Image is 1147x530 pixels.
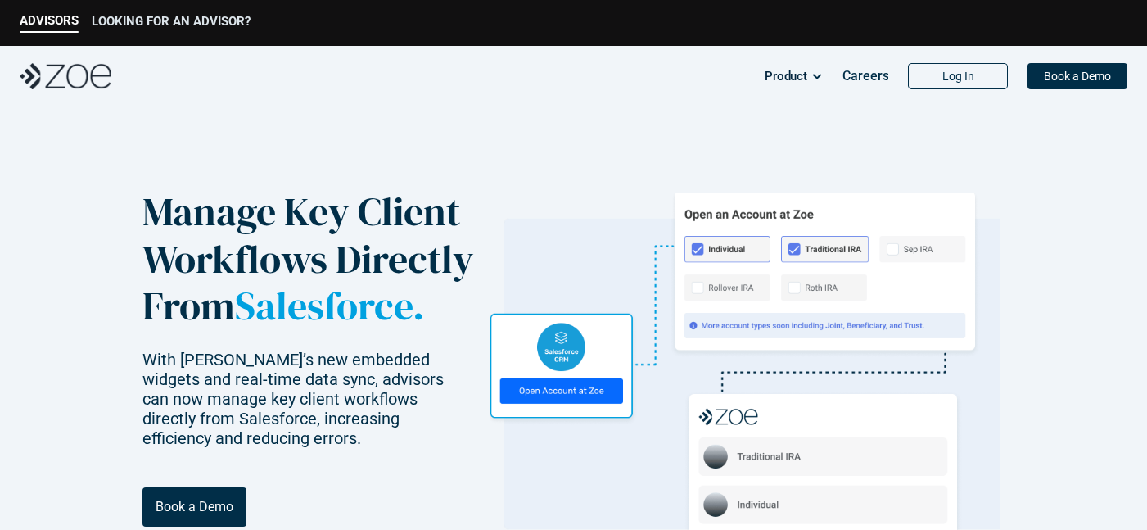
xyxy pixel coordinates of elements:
[20,13,79,28] p: ADVISORS
[908,63,1008,89] a: Log In
[156,499,233,514] p: Book a Demo
[92,14,251,33] a: LOOKING FOR AN ADVISOR?
[92,14,251,29] p: LOOKING FOR AN ADVISOR?
[842,60,888,93] a: Careers
[142,487,246,527] a: Book a Demo
[1044,70,1111,84] p: Book a Demo
[942,70,974,84] p: Log In
[842,68,889,84] p: Careers
[142,188,479,330] p: Manage Key Client Workflows Directly From
[235,279,424,333] span: Salesforce.
[1027,63,1127,89] a: Book a Demo
[765,64,807,88] p: Product
[142,350,460,448] p: With [PERSON_NAME]’s new embedded widgets and real-time data sync, advisors can now manage key cl...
